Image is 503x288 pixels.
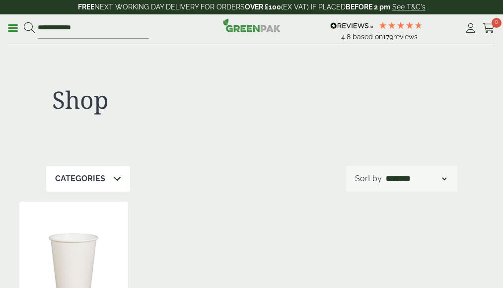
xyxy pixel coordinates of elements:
[464,23,477,33] i: My Account
[223,18,281,32] img: GreenPak Supplies
[78,3,94,11] strong: FREE
[52,85,246,114] h1: Shop
[384,173,448,185] select: Shop order
[341,33,353,41] span: 4.8
[383,33,393,41] span: 179
[492,18,502,28] span: 0
[353,33,383,41] span: Based on
[378,21,423,30] div: 4.78 Stars
[330,22,373,29] img: REVIEWS.io
[245,3,281,11] strong: OVER £100
[483,23,495,33] i: Cart
[393,33,418,41] span: reviews
[355,173,382,185] p: Sort by
[392,3,426,11] a: See T&C's
[55,173,105,185] p: Categories
[483,21,495,36] a: 0
[346,3,390,11] strong: BEFORE 2 pm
